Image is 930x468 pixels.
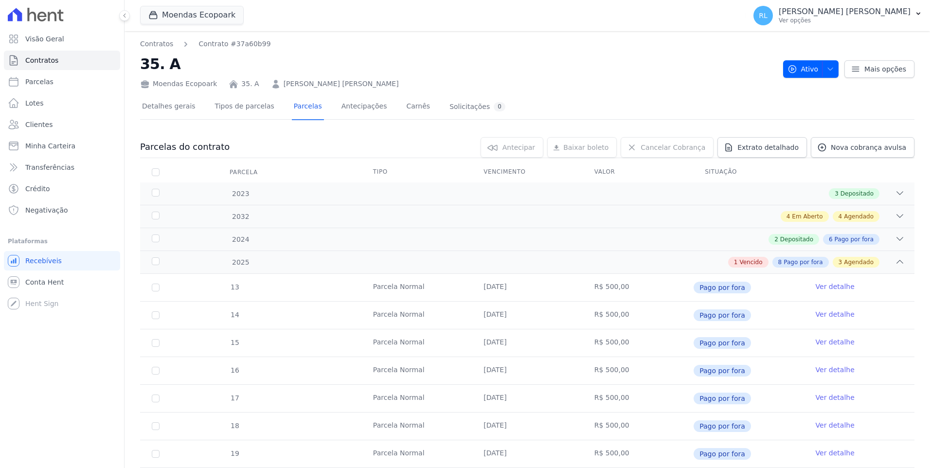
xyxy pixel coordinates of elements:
[472,357,582,384] td: [DATE]
[717,137,807,158] a: Extrato detalhado
[361,162,472,182] th: Tipo
[835,189,839,198] span: 3
[583,413,693,440] td: R$ 500,00
[787,212,790,221] span: 4
[4,29,120,49] a: Visão Geral
[583,357,693,384] td: R$ 500,00
[230,311,239,319] span: 14
[152,422,160,430] input: Só é possível selecionar pagamentos em aberto
[472,440,582,468] td: [DATE]
[839,212,842,221] span: 4
[4,251,120,270] a: Recebíveis
[780,235,813,244] span: Depositado
[25,98,44,108] span: Lotes
[25,277,64,287] span: Conta Hent
[583,329,693,357] td: R$ 500,00
[829,235,833,244] span: 6
[839,258,842,267] span: 3
[774,235,778,244] span: 2
[816,365,855,375] a: Ver detalhe
[816,282,855,291] a: Ver detalhe
[4,136,120,156] a: Minha Carteira
[693,162,804,182] th: Situação
[140,53,775,75] h2: 35. A
[694,365,751,377] span: Pago por fora
[816,309,855,319] a: Ver detalhe
[25,162,74,172] span: Transferências
[361,357,472,384] td: Parcela Normal
[230,450,239,457] span: 19
[140,39,173,49] a: Contratos
[230,339,239,346] span: 15
[361,385,472,412] td: Parcela Normal
[213,94,276,120] a: Tipos de parcelas
[844,212,874,221] span: Agendado
[734,258,738,267] span: 1
[230,394,239,402] span: 17
[816,337,855,347] a: Ver detalhe
[4,158,120,177] a: Transferências
[784,258,823,267] span: Pago por fora
[787,60,819,78] span: Ativo
[25,34,64,44] span: Visão Geral
[472,329,582,357] td: [DATE]
[739,258,762,267] span: Vencido
[472,162,582,182] th: Vencimento
[292,94,324,120] a: Parcelas
[140,39,775,49] nav: Breadcrumb
[25,141,75,151] span: Minha Carteira
[844,258,874,267] span: Agendado
[494,102,505,111] div: 0
[737,143,799,152] span: Extrato detalhado
[140,141,230,153] h3: Parcelas do contrato
[4,51,120,70] a: Contratos
[230,422,239,430] span: 18
[25,256,62,266] span: Recebíveis
[25,184,50,194] span: Crédito
[241,79,259,89] a: 35. A
[472,302,582,329] td: [DATE]
[140,39,271,49] nav: Breadcrumb
[4,200,120,220] a: Negativação
[4,179,120,198] a: Crédito
[783,60,839,78] button: Ativo
[694,420,751,432] span: Pago por fora
[583,440,693,468] td: R$ 500,00
[694,393,751,404] span: Pago por fora
[4,272,120,292] a: Conta Hent
[816,393,855,402] a: Ver detalhe
[844,60,914,78] a: Mais opções
[447,94,507,120] a: Solicitações0
[831,143,906,152] span: Nova cobrança avulsa
[140,94,197,120] a: Detalhes gerais
[404,94,432,120] a: Carnês
[198,39,270,49] a: Contrato #37a60b99
[230,366,239,374] span: 16
[140,6,244,24] button: Moendas Ecopoark
[811,137,914,158] a: Nova cobrança avulsa
[361,413,472,440] td: Parcela Normal
[694,337,751,349] span: Pago por fora
[361,329,472,357] td: Parcela Normal
[218,162,269,182] div: Parcela
[284,79,399,89] a: [PERSON_NAME] [PERSON_NAME]
[759,12,768,19] span: RL
[25,205,68,215] span: Negativação
[4,93,120,113] a: Lotes
[583,274,693,301] td: R$ 500,00
[694,309,751,321] span: Pago por fora
[816,448,855,458] a: Ver detalhe
[152,450,160,458] input: Só é possível selecionar pagamentos em aberto
[152,339,160,347] input: Só é possível selecionar pagamentos em aberto
[778,258,782,267] span: 8
[472,413,582,440] td: [DATE]
[361,274,472,301] td: Parcela Normal
[841,189,874,198] span: Depositado
[8,235,116,247] div: Plataformas
[152,311,160,319] input: Só é possível selecionar pagamentos em aberto
[152,367,160,375] input: Só é possível selecionar pagamentos em aberto
[816,420,855,430] a: Ver detalhe
[4,72,120,91] a: Parcelas
[361,440,472,468] td: Parcela Normal
[25,77,54,87] span: Parcelas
